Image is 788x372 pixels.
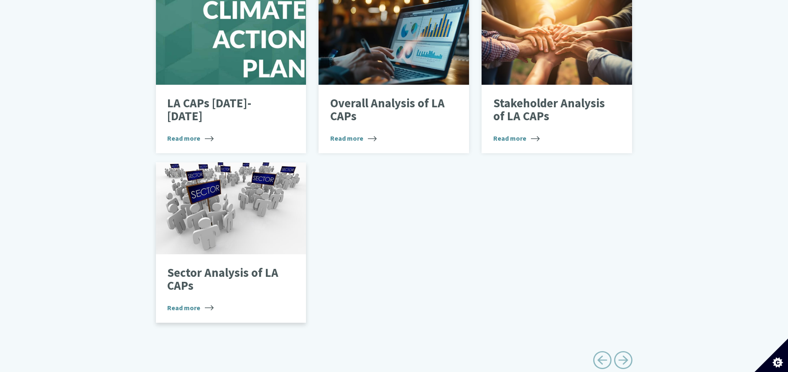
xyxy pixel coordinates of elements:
p: Overall Analysis of LA CAPs [330,97,445,123]
span: Read more [167,133,214,143]
p: Sector Analysis of LA CAPs [167,266,282,293]
p: LA CAPs [DATE]-[DATE] [167,97,282,123]
span: Read more [493,133,540,143]
p: Stakeholder Analysis of LA CAPs [493,97,608,123]
span: Read more [330,133,377,143]
span: Read more [167,303,214,313]
a: Sector Analysis of LA CAPs Read more [156,162,306,323]
button: Set cookie preferences [755,339,788,372]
